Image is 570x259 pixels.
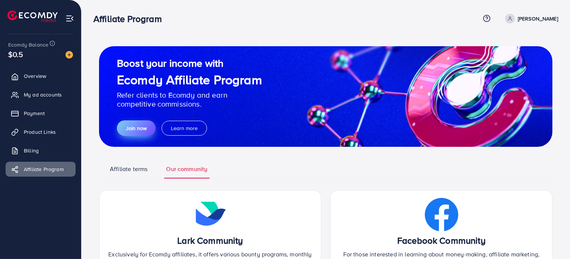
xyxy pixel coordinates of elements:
p: Refer clients to Ecomdy and earn [117,91,262,100]
span: Billing [24,147,39,154]
button: Learn more [162,121,207,136]
span: Product Links [24,128,56,136]
span: Ecomdy Balance [8,41,48,48]
img: image [66,51,73,59]
span: Join now [126,124,147,132]
p: competitive commissions. [117,100,262,108]
a: [PERSON_NAME] [502,14,558,23]
img: logo [7,10,58,22]
img: menu [66,14,74,23]
a: Our community [164,165,209,179]
a: Payment [6,106,76,121]
h2: Boost your income with [117,57,262,69]
a: Overview [6,69,76,83]
a: Billing [6,143,76,158]
img: icon contact [425,198,458,231]
span: My ad accounts [24,91,62,98]
img: icon contact [194,198,227,231]
p: [PERSON_NAME] [518,14,558,23]
h1: Ecomdy Affiliate Program [117,72,262,88]
a: Affiliate Program [6,162,76,177]
a: My ad accounts [6,87,76,102]
span: Affiliate Program [24,165,64,173]
a: Product Links [6,124,76,139]
h3: Affiliate Program [93,13,168,24]
h3: Facebook Community [397,235,485,246]
iframe: Chat [538,225,564,253]
span: Payment [24,110,45,117]
span: $0.5 [8,49,23,60]
h3: Lark Community [177,235,243,246]
a: Affiliate terms [108,165,149,179]
img: guide [99,46,553,147]
button: Join now [117,120,156,136]
span: Overview [24,72,46,80]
